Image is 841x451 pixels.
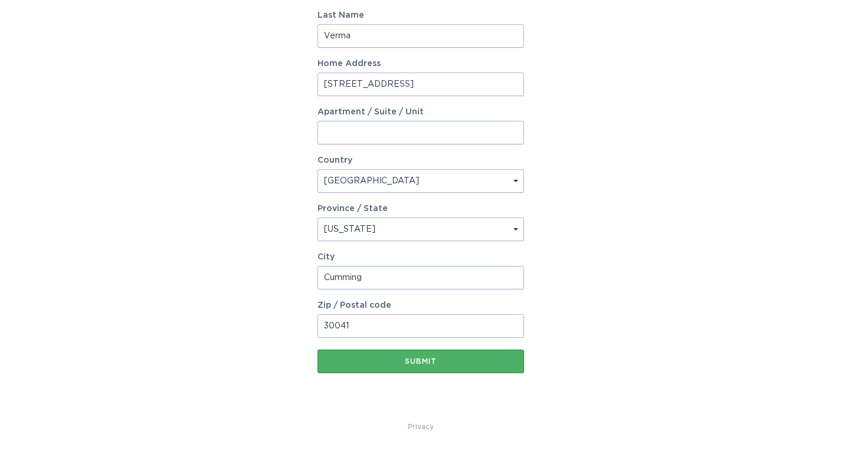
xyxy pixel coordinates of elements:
[318,253,524,261] label: City
[318,205,388,213] label: Province / State
[318,108,524,116] label: Apartment / Suite / Unit
[408,420,434,433] a: Privacy Policy & Terms of Use
[318,156,352,164] label: Country
[318,60,524,68] label: Home Address
[318,11,524,19] label: Last Name
[318,350,524,373] button: Submit
[318,301,524,310] label: Zip / Postal code
[323,358,518,365] div: Submit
